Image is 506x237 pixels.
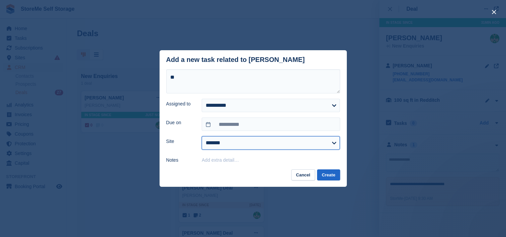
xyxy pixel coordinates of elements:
label: Due on [166,119,194,126]
label: Site [166,138,194,145]
button: Add extra detail… [202,157,239,163]
label: Assigned to [166,100,194,107]
div: Add a new task related to [PERSON_NAME] [166,56,305,64]
button: Cancel [291,169,315,180]
label: Notes [166,157,194,164]
button: close [489,7,499,17]
button: Create [317,169,340,180]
